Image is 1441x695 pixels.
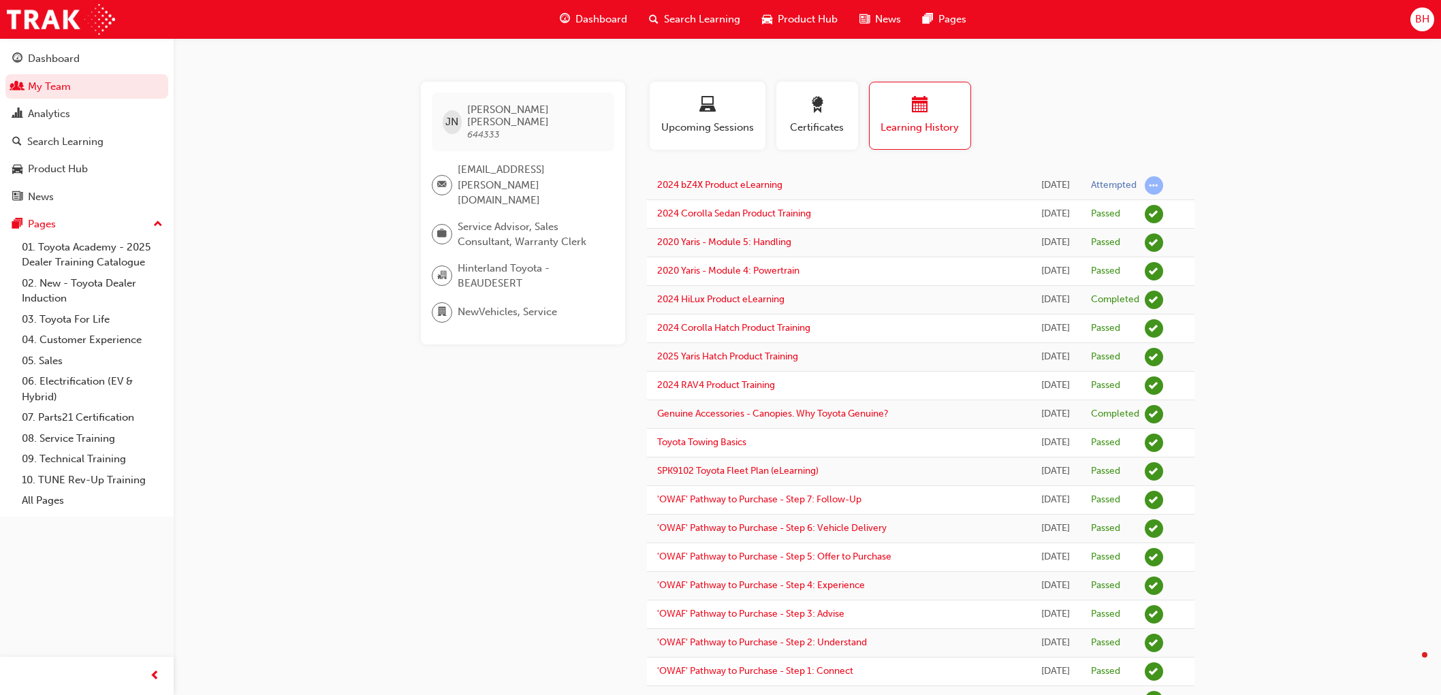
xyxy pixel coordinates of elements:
a: 'OWAF' Pathway to Purchase - Step 1: Connect [657,665,853,677]
span: Product Hub [778,12,838,27]
span: news-icon [12,191,22,204]
span: learningRecordVerb_PASS-icon [1145,348,1163,366]
a: 'OWAF' Pathway to Purchase - Step 7: Follow-Up [657,494,861,505]
span: learningRecordVerb_PASS-icon [1145,376,1163,395]
a: 05. Sales [16,351,168,372]
a: pages-iconPages [912,5,977,33]
div: Passed [1091,636,1120,649]
button: DashboardMy TeamAnalyticsSearch LearningProduct HubNews [5,44,168,212]
div: Sat Aug 23 2025 14:24:42 GMT+1000 (Australian Eastern Standard Time) [1041,349,1071,365]
a: Analytics [5,101,168,127]
a: 06. Electrification (EV & Hybrid) [16,371,168,407]
a: 2024 bZ4X Product eLearning [657,179,782,191]
span: Service Advisor, Sales Consultant, Warranty Clerk [458,219,603,250]
a: 2020 Yaris - Module 5: Handling [657,236,791,248]
span: learningRecordVerb_COMPLETE-icon [1145,291,1163,309]
div: Mon Aug 25 2025 11:28:45 GMT+1000 (Australian Eastern Standard Time) [1041,292,1071,308]
span: calendar-icon [912,97,928,115]
button: Learning History [869,82,971,150]
span: Certificates [787,120,848,135]
span: learningRecordVerb_COMPLETE-icon [1145,405,1163,423]
a: 2025 Yaris Hatch Product Training [657,351,798,362]
a: 02. New - Toyota Dealer Induction [16,273,168,309]
span: learningRecordVerb_PASS-icon [1145,662,1163,681]
span: News [875,12,901,27]
span: [EMAIL_ADDRESS][PERSON_NAME][DOMAIN_NAME] [458,162,603,208]
div: Completed [1091,408,1139,421]
button: Upcoming Sessions [650,82,765,150]
span: learningRecordVerb_PASS-icon [1145,319,1163,338]
span: news-icon [859,11,870,28]
div: Passed [1091,608,1120,621]
a: 03. Toyota For Life [16,309,168,330]
a: 2024 Corolla Hatch Product Training [657,322,810,334]
span: email-icon [437,176,447,194]
div: Passed [1091,379,1120,392]
a: 'OWAF' Pathway to Purchase - Step 5: Offer to Purchase [657,551,891,562]
div: Fri Aug 22 2025 15:58:05 GMT+1000 (Australian Eastern Standard Time) [1041,464,1071,479]
span: learningRecordVerb_PASS-icon [1145,519,1163,538]
span: up-icon [153,216,163,233]
div: Pages [28,216,56,232]
span: Search Learning [664,12,740,27]
span: learningRecordVerb_PASS-icon [1145,205,1163,223]
span: Dashboard [575,12,627,27]
div: Mon Aug 25 2025 11:33:41 GMT+1000 (Australian Eastern Standard Time) [1041,263,1071,279]
a: guage-iconDashboard [549,5,638,33]
span: learningRecordVerb_PASS-icon [1145,548,1163,566]
a: 'OWAF' Pathway to Purchase - Step 6: Vehicle Delivery [657,522,887,534]
img: Trak [7,4,115,35]
div: Passed [1091,465,1120,478]
span: guage-icon [560,11,570,28]
div: Tue Aug 12 2025 11:55:08 GMT+1000 (Australian Eastern Standard Time) [1041,521,1071,536]
span: guage-icon [12,53,22,65]
a: SPK9102 Toyota Fleet Plan (eLearning) [657,465,819,476]
a: 08. Service Training [16,428,168,449]
span: award-icon [809,97,825,115]
iframe: Intercom live chat [1395,649,1427,681]
a: Dashboard [5,46,168,71]
div: Sat Aug 23 2025 08:57:16 GMT+1000 (Australian Eastern Standard Time) [1041,435,1071,451]
a: 2024 Corolla Sedan Product Training [657,208,811,219]
span: search-icon [649,11,659,28]
div: Analytics [28,106,70,122]
div: Passed [1091,494,1120,506]
div: Passed [1091,665,1120,678]
div: Thu Aug 07 2025 16:20:57 GMT+1000 (Australian Eastern Standard Time) [1041,578,1071,594]
div: Wed Jul 16 2025 20:03:42 GMT+1000 (Australian Eastern Standard Time) [1041,664,1071,679]
a: 'OWAF' Pathway to Purchase - Step 3: Advise [657,608,844,619]
span: car-icon [12,163,22,176]
span: briefcase-icon [437,225,447,243]
a: 2024 RAV4 Product Training [657,379,775,391]
a: news-iconNews [849,5,912,33]
span: Pages [938,12,966,27]
button: BH [1410,7,1434,31]
a: 01. Toyota Academy - 2025 Dealer Training Catalogue [16,237,168,273]
a: Product Hub [5,157,168,182]
a: 04. Customer Experience [16,329,168,351]
span: learningRecordVerb_PASS-icon [1145,634,1163,652]
div: Passed [1091,322,1120,335]
button: Pages [5,212,168,237]
span: pages-icon [12,219,22,231]
div: Passed [1091,265,1120,278]
button: Certificates [776,82,858,150]
div: Sat Aug 23 2025 10:42:01 GMT+1000 (Australian Eastern Standard Time) [1041,406,1071,422]
span: learningRecordVerb_PASS-icon [1145,262,1163,280]
span: JN [445,114,458,130]
span: car-icon [762,11,772,28]
div: Fri Aug 08 2025 13:21:28 GMT+1000 (Australian Eastern Standard Time) [1041,549,1071,565]
div: Product Hub [28,161,88,177]
span: learningRecordVerb_PASS-icon [1145,605,1163,624]
div: Mon Aug 25 2025 11:36:06 GMT+1000 (Australian Eastern Standard Time) [1041,235,1071,250]
span: Learning History [880,120,960,135]
div: Passed [1091,436,1120,449]
div: Attempted [1091,179,1137,192]
a: Genuine Accessories - Canopies. Why Toyota Genuine? [657,408,889,419]
div: Passed [1091,522,1120,535]
span: pages-icon [923,11,933,28]
span: 644333 [467,129,500,140]
div: Mon Aug 25 2025 13:14:48 GMT+1000 (Australian Eastern Standard Time) [1041,178,1071,193]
